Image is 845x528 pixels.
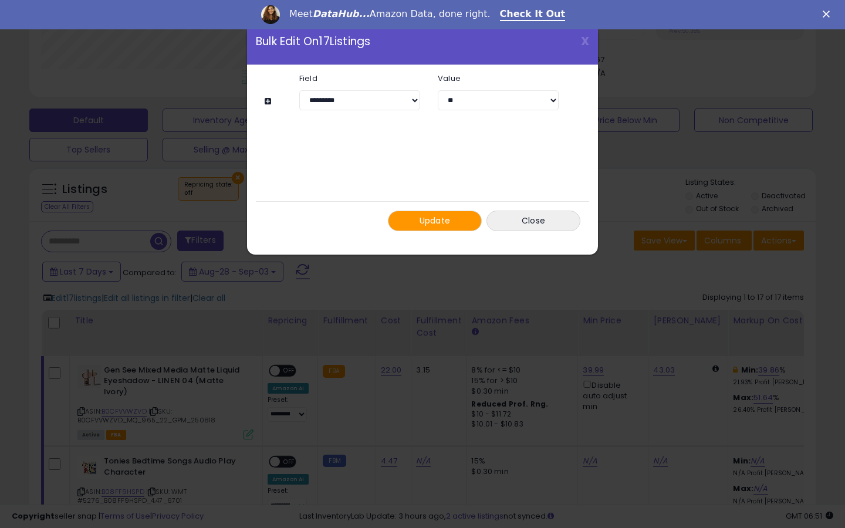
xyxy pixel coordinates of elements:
label: Value [429,75,567,82]
div: Meet Amazon Data, done right. [289,8,491,20]
span: Bulk Edit On 17 Listings [256,36,370,47]
div: Close [823,11,834,18]
i: DataHub... [313,8,370,19]
a: Check It Out [500,8,566,21]
label: Field [290,75,429,82]
button: Close [486,211,580,231]
span: X [581,33,589,49]
img: Profile image for Georgie [261,5,280,24]
span: Update [420,215,451,226]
